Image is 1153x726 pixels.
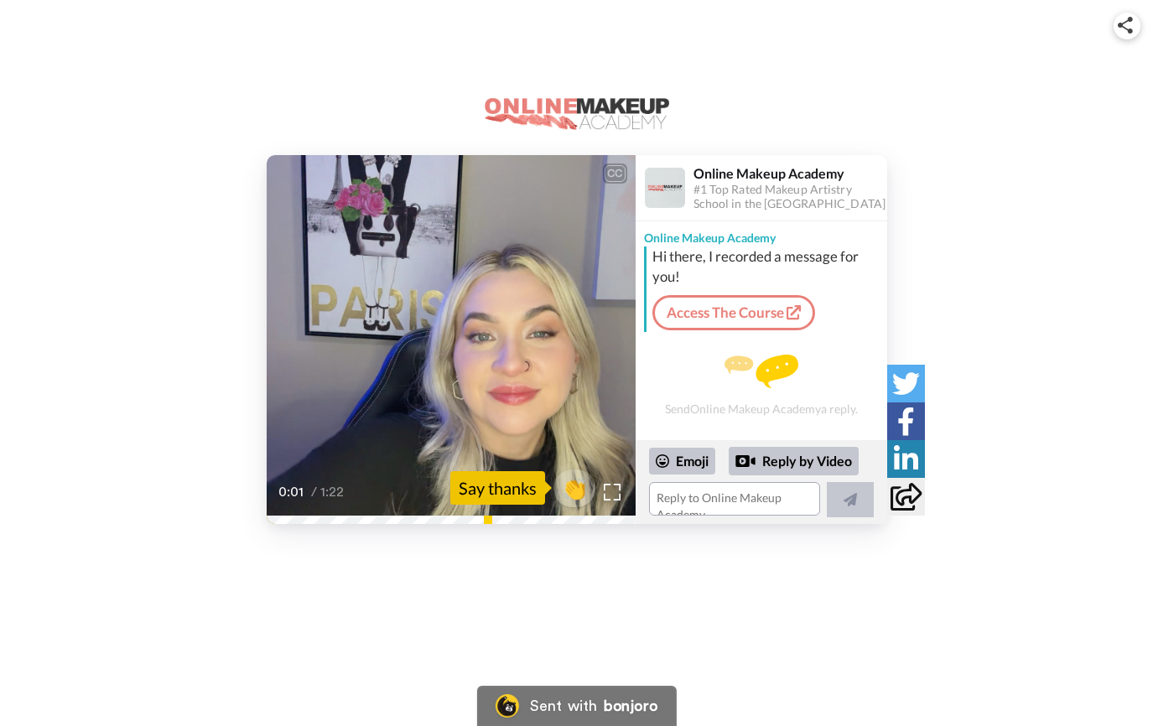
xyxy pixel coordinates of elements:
[278,482,308,502] span: 0:01
[311,482,317,502] span: /
[450,471,545,505] div: Say thanks
[553,474,595,501] span: 👏
[553,469,595,507] button: 👏
[485,98,669,130] img: logo
[649,448,715,474] div: Emoji
[636,221,887,246] div: Online Makeup Academy
[693,183,886,211] div: #1 Top Rated Makeup Artistry School in the [GEOGRAPHIC_DATA]
[652,295,815,330] a: Access The Course
[693,165,886,181] div: Online Makeup Academy
[1118,17,1133,34] img: ic_share.svg
[652,246,883,287] div: Hi there, I recorded a message for you!
[604,484,621,500] img: Full screen
[735,451,756,471] div: Reply by Video
[636,339,887,432] div: Send Online Makeup Academy a reply.
[725,355,798,388] img: message.svg
[320,482,350,502] span: 1:22
[645,168,685,208] img: Profile Image
[605,165,626,182] div: CC
[729,447,859,475] div: Reply by Video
